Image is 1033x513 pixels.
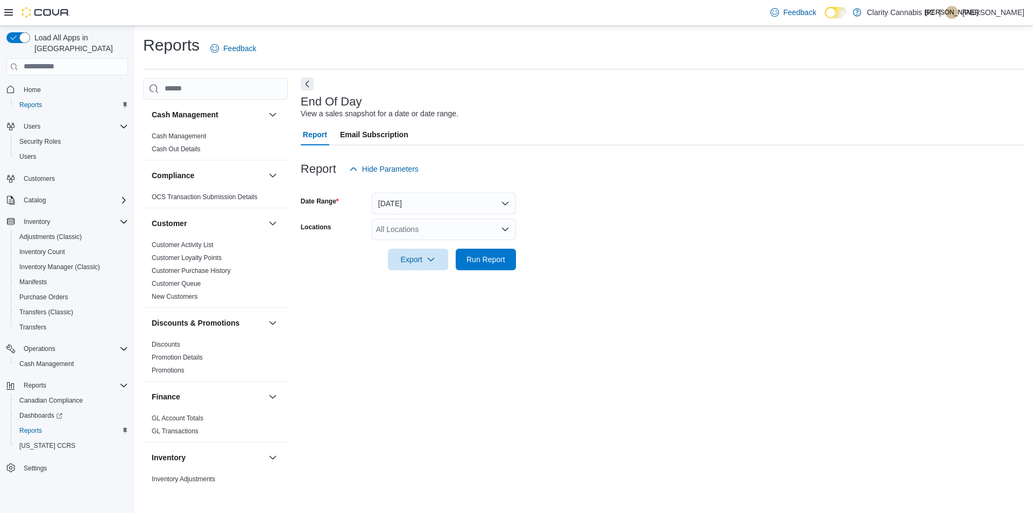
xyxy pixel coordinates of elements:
[143,191,288,208] div: Compliance
[24,345,55,353] span: Operations
[152,366,185,375] span: Promotions
[30,32,128,54] span: Load All Apps in [GEOGRAPHIC_DATA]
[24,217,50,226] span: Inventory
[11,438,132,453] button: [US_STATE] CCRS
[2,171,132,186] button: Customers
[11,408,132,423] a: Dashboards
[24,464,47,473] span: Settings
[19,215,128,228] span: Inventory
[15,135,65,148] a: Security Roles
[143,412,288,442] div: Finance
[15,150,128,163] span: Users
[11,97,132,113] button: Reports
[2,378,132,393] button: Reports
[11,356,132,371] button: Cash Management
[152,391,180,402] h3: Finance
[19,120,45,133] button: Users
[15,276,51,289] a: Manifests
[303,124,327,145] span: Report
[143,338,288,381] div: Discounts & Promotions
[2,82,132,97] button: Home
[15,291,73,304] a: Purchase Orders
[15,439,80,452] a: [US_STATE] CCRS
[24,174,55,183] span: Customers
[19,411,62,420] span: Dashboards
[152,475,215,483] a: Inventory Adjustments
[825,7,847,18] input: Dark Mode
[15,321,128,334] span: Transfers
[152,218,187,229] h3: Customer
[152,218,264,229] button: Customer
[6,78,128,504] nav: Complex example
[15,439,128,452] span: Washington CCRS
[15,409,128,422] span: Dashboards
[19,172,128,185] span: Customers
[15,306,77,319] a: Transfers (Classic)
[301,163,336,175] h3: Report
[152,132,206,140] a: Cash Management
[152,266,231,275] span: Customer Purchase History
[19,360,74,368] span: Cash Management
[19,233,82,241] span: Adjustments (Classic)
[362,164,419,174] span: Hide Parameters
[152,145,201,153] a: Cash Out Details
[152,340,180,349] span: Discounts
[11,229,132,244] button: Adjustments (Classic)
[152,475,215,483] span: Inventory Adjustments
[24,381,46,390] span: Reports
[19,101,42,109] span: Reports
[11,244,132,259] button: Inventory Count
[925,6,979,19] span: [PERSON_NAME]
[456,249,516,270] button: Run Report
[152,292,197,301] span: New Customers
[15,357,128,370] span: Cash Management
[19,278,47,286] span: Manifests
[15,230,128,243] span: Adjustments (Classic)
[15,394,128,407] span: Canadian Compliance
[19,426,42,435] span: Reports
[867,6,935,19] p: Clarity Cannabis BC
[15,291,128,304] span: Purchase Orders
[466,254,505,265] span: Run Report
[19,172,59,185] a: Customers
[152,170,194,181] h3: Compliance
[24,196,46,205] span: Catalog
[152,341,180,348] a: Discounts
[11,149,132,164] button: Users
[152,109,218,120] h3: Cash Management
[394,249,442,270] span: Export
[266,217,279,230] button: Customer
[15,99,128,111] span: Reports
[152,254,222,262] a: Customer Loyalty Points
[301,197,339,206] label: Date Range
[945,6,958,19] div: Jared O'Sullivan
[152,280,201,287] a: Customer Queue
[15,424,46,437] a: Reports
[2,119,132,134] button: Users
[301,95,362,108] h3: End Of Day
[152,427,199,435] a: GL Transactions
[15,245,69,258] a: Inventory Count
[15,245,128,258] span: Inventory Count
[766,2,820,23] a: Feedback
[340,124,408,145] span: Email Subscription
[266,317,279,329] button: Discounts & Promotions
[19,396,83,405] span: Canadian Compliance
[19,441,75,450] span: [US_STATE] CCRS
[19,342,128,355] span: Operations
[152,241,214,249] span: Customer Activity List
[143,34,200,56] h1: Reports
[19,194,50,207] button: Catalog
[11,259,132,275] button: Inventory Manager (Classic)
[223,43,256,54] span: Feedback
[266,169,279,182] button: Compliance
[372,193,516,214] button: [DATE]
[152,391,264,402] button: Finance
[301,223,331,231] label: Locations
[19,263,100,271] span: Inventory Manager (Classic)
[11,423,132,438] button: Reports
[345,158,423,180] button: Hide Parameters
